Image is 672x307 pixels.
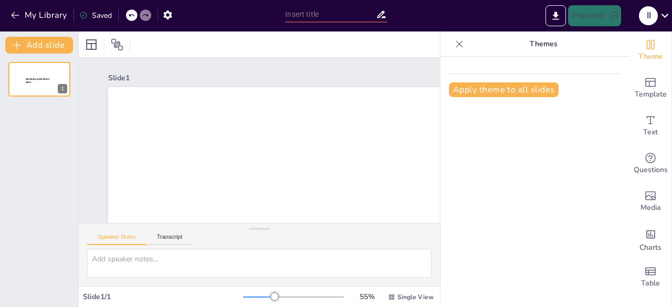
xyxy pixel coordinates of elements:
span: Table [641,278,660,289]
span: Media [640,202,661,214]
button: Speaker Notes [87,234,146,245]
button: Export to PowerPoint [545,5,566,26]
div: Add text boxes [629,107,671,145]
span: Text [643,126,658,138]
div: Add a table [629,258,671,296]
div: Saved [79,10,112,20]
span: Sendsteps presentation editor [26,78,49,83]
span: Single View [397,293,434,301]
span: Position [111,38,123,51]
button: I I [639,5,658,26]
input: Insert title [285,7,375,22]
div: Slide 1 [108,73,551,83]
div: I I [639,6,658,25]
div: Get real-time input from your audience [629,145,671,183]
div: Add ready made slides [629,69,671,107]
p: Themes [468,31,619,57]
div: Change the overall theme [629,31,671,69]
span: Charts [639,242,661,253]
span: Template [635,89,667,100]
div: Add charts and graphs [629,220,671,258]
button: Present [568,5,621,26]
button: Transcript [146,234,193,245]
div: Layout [83,36,100,53]
button: Add slide [5,37,73,54]
div: 1 [58,84,67,93]
button: Apply theme to all slides [449,82,559,97]
div: Slide 1 / 1 [83,292,243,302]
button: My Library [8,7,71,24]
div: Add images, graphics, shapes or video [629,183,671,220]
div: Sendsteps presentation editor1 [8,62,70,97]
span: Theme [638,51,663,62]
div: 55 % [354,292,380,302]
span: Questions [634,164,668,176]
